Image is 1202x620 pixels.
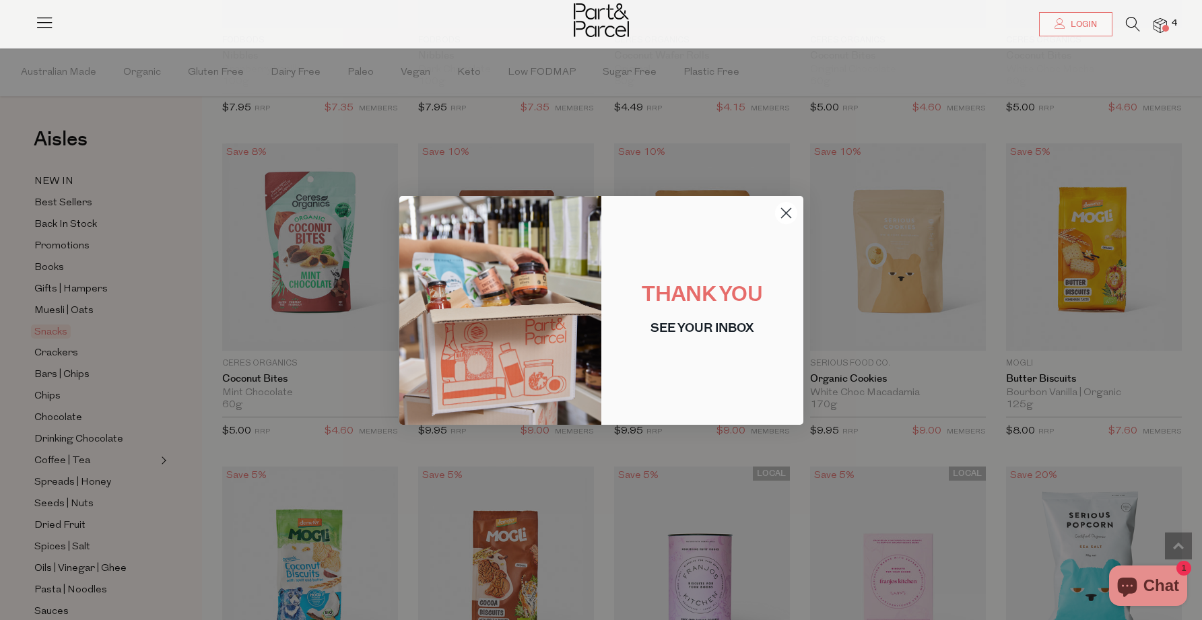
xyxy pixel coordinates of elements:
[1067,19,1097,30] span: Login
[642,285,763,306] span: THANK YOU
[1105,565,1191,609] inbox-online-store-chat: Shopify online store chat
[774,201,798,225] button: Close dialog
[1168,18,1180,30] span: 4
[1154,18,1167,32] a: 4
[1039,12,1112,36] a: Login
[574,3,629,37] img: Part&Parcel
[650,323,754,335] span: SEE YOUR INBOX
[399,196,601,425] img: 1625d8db-003b-427e-bd35-278c4d7a1e35.jpeg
